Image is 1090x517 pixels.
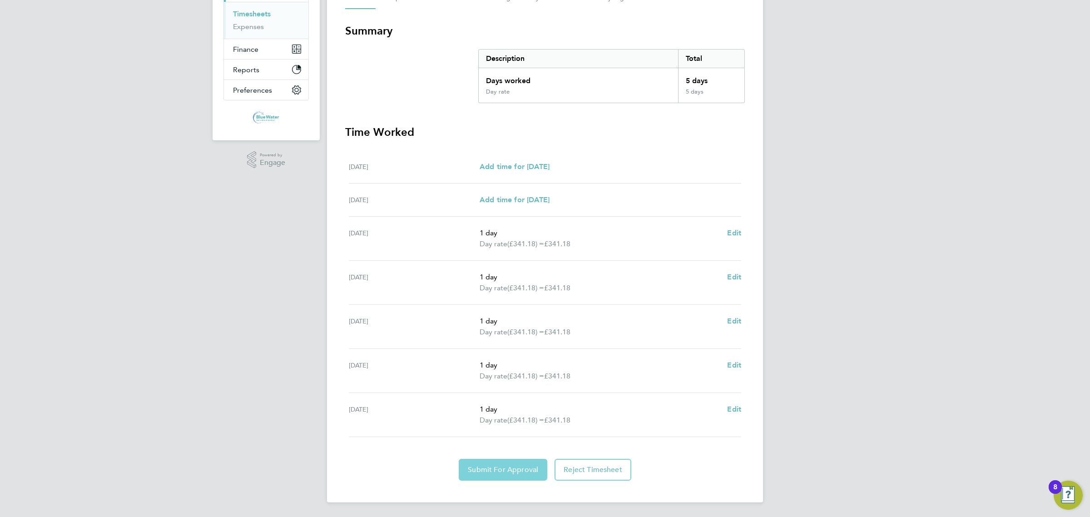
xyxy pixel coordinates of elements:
[507,372,544,380] span: (£341.18) =
[555,459,631,481] button: Reject Timesheet
[233,45,258,54] span: Finance
[233,22,264,31] a: Expenses
[544,372,570,380] span: £341.18
[349,228,480,249] div: [DATE]
[507,416,544,424] span: (£341.18) =
[480,272,720,283] p: 1 day
[480,162,550,171] span: Add time for [DATE]
[480,194,550,205] a: Add time for [DATE]
[224,80,308,100] button: Preferences
[480,316,720,327] p: 1 day
[479,50,678,68] div: Description
[479,68,678,88] div: Days worked
[507,283,544,292] span: (£341.18) =
[678,68,744,88] div: 5 days
[260,151,285,159] span: Powered by
[678,50,744,68] div: Total
[349,316,480,338] div: [DATE]
[544,416,570,424] span: £341.18
[478,49,745,103] div: Summary
[507,239,544,248] span: (£341.18) =
[349,194,480,205] div: [DATE]
[480,161,550,172] a: Add time for [DATE]
[480,195,550,204] span: Add time for [DATE]
[480,360,720,371] p: 1 day
[544,239,570,248] span: £341.18
[223,109,309,124] a: Go to home page
[727,361,741,369] span: Edit
[349,404,480,426] div: [DATE]
[727,404,741,415] a: Edit
[459,459,547,481] button: Submit For Approval
[480,283,507,293] span: Day rate
[468,465,538,474] span: Submit For Approval
[480,239,507,249] span: Day rate
[233,10,271,18] a: Timesheets
[727,228,741,239] a: Edit
[727,317,741,325] span: Edit
[224,60,308,80] button: Reports
[345,24,745,38] h3: Summary
[260,159,285,167] span: Engage
[349,360,480,382] div: [DATE]
[233,65,259,74] span: Reports
[507,328,544,336] span: (£341.18) =
[480,228,720,239] p: 1 day
[349,272,480,293] div: [DATE]
[1053,487,1057,499] div: 8
[727,316,741,327] a: Edit
[727,273,741,281] span: Edit
[727,272,741,283] a: Edit
[480,415,507,426] span: Day rate
[480,371,507,382] span: Day rate
[247,151,286,169] a: Powered byEngage
[678,88,744,103] div: 5 days
[480,327,507,338] span: Day rate
[224,39,308,59] button: Finance
[480,404,720,415] p: 1 day
[253,109,280,124] img: bluewaterwales-logo-retina.png
[345,24,745,481] section: Timesheet
[486,88,510,95] div: Day rate
[224,2,308,39] div: Timesheets
[349,161,480,172] div: [DATE]
[1054,481,1083,510] button: Open Resource Center, 8 new notifications
[544,328,570,336] span: £341.18
[727,405,741,413] span: Edit
[544,283,570,292] span: £341.18
[727,360,741,371] a: Edit
[345,125,745,139] h3: Time Worked
[564,465,622,474] span: Reject Timesheet
[727,229,741,237] span: Edit
[233,86,272,94] span: Preferences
